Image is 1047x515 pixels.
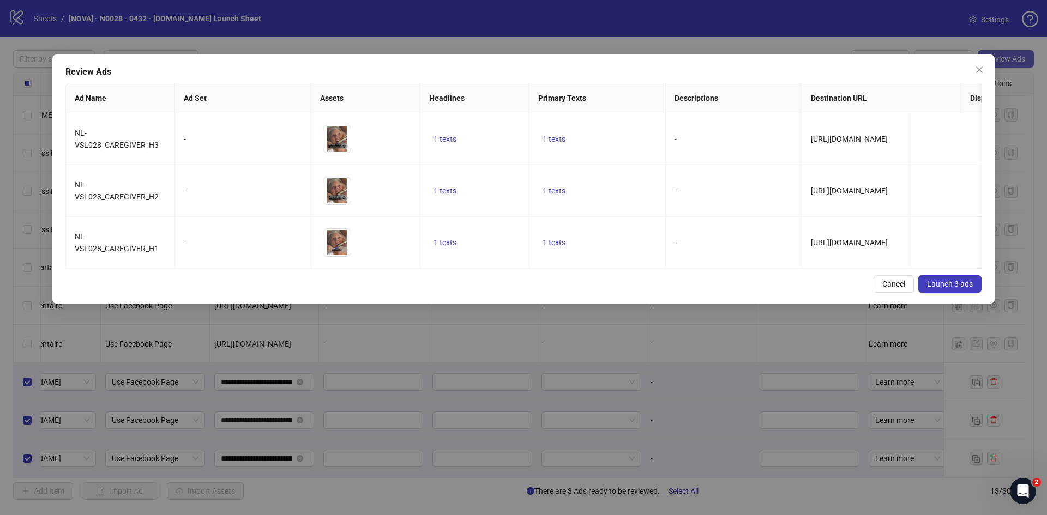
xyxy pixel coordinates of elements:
[538,236,570,249] button: 1 texts
[666,83,802,113] th: Descriptions
[184,237,302,249] div: -
[971,61,988,78] button: Close
[184,133,302,145] div: -
[340,246,348,253] span: eye
[420,83,529,113] th: Headlines
[429,184,461,197] button: 1 texts
[66,83,175,113] th: Ad Name
[802,83,961,113] th: Destination URL
[75,129,159,149] span: NL-VSL028_CAREGIVER_H3
[434,238,456,247] span: 1 texts
[538,132,570,146] button: 1 texts
[538,184,570,197] button: 1 texts
[543,186,565,195] span: 1 texts
[75,232,159,253] span: NL-VSL028_CAREGIVER_H1
[340,142,348,150] span: eye
[434,135,456,143] span: 1 texts
[340,194,348,202] span: eye
[811,186,888,195] span: [URL][DOMAIN_NAME]
[675,238,677,247] span: -
[338,140,351,153] button: Preview
[543,238,565,247] span: 1 texts
[434,186,456,195] span: 1 texts
[311,83,420,113] th: Assets
[323,229,351,256] img: Asset 1
[429,132,461,146] button: 1 texts
[75,180,159,201] span: NL-VSL028_CAREGIVER_H2
[175,83,311,113] th: Ad Set
[323,177,351,204] img: Asset 1
[882,280,905,288] span: Cancel
[811,238,888,247] span: [URL][DOMAIN_NAME]
[675,135,677,143] span: -
[975,65,984,74] span: close
[675,186,677,195] span: -
[65,65,982,78] div: Review Ads
[918,275,982,293] button: Launch 3 ads
[811,135,888,143] span: [URL][DOMAIN_NAME]
[184,185,302,197] div: -
[1010,478,1036,504] iframe: Intercom live chat
[338,191,351,204] button: Preview
[543,135,565,143] span: 1 texts
[927,280,973,288] span: Launch 3 ads
[323,125,351,153] img: Asset 1
[338,243,351,256] button: Preview
[529,83,666,113] th: Primary Texts
[1032,478,1041,487] span: 2
[429,236,461,249] button: 1 texts
[874,275,914,293] button: Cancel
